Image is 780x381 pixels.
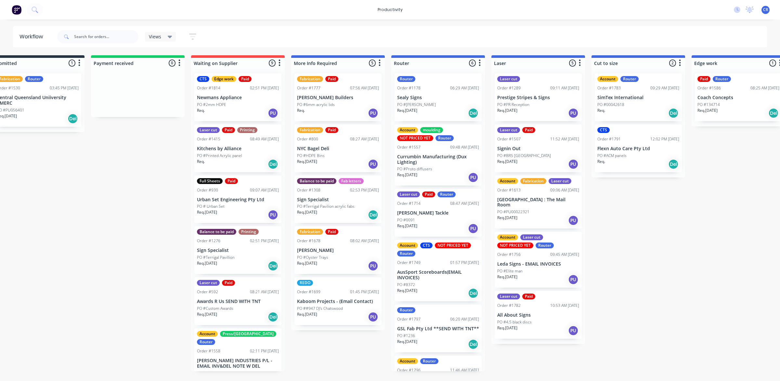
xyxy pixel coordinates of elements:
p: Req. [DATE] [197,209,217,215]
p: Kitchens by Alliance [197,146,279,151]
div: Del [368,210,378,220]
div: Paid [325,127,338,133]
div: Order #1276 [197,238,220,244]
div: Order #1791 [597,136,621,142]
p: [PERSON_NAME] INDUSTRIES P/L - EMAIL INV&DEL NOTE W DEL [197,358,279,369]
div: Del [468,288,478,298]
div: 09:06 AM [DATE] [550,187,579,193]
p: PO #BRS [GEOGRAPHIC_DATA] [497,153,551,159]
p: [PERSON_NAME] Builders [297,95,379,100]
p: Req. [597,159,605,164]
div: productivity [374,5,406,15]
div: 08:49 AM [DATE] [250,136,279,142]
div: Order #1777 [297,85,320,91]
div: Balance to be paid [297,178,336,184]
div: Router [25,76,43,82]
div: Paid [522,294,535,299]
div: Printing [239,229,259,235]
div: Del [768,108,779,118]
div: Laser cut [549,178,571,184]
div: 06:29 AM [DATE] [450,85,479,91]
div: Order #1415 [197,136,220,142]
div: Press/[GEOGRAPHIC_DATA] [220,331,276,337]
div: Account [497,178,518,184]
p: PO # Urban Set [197,204,225,209]
p: Req. [DATE] [297,260,317,266]
div: Account [397,358,418,364]
div: Router [536,243,554,248]
p: PO #1236 [397,333,415,339]
div: Balance to be paid [197,229,236,235]
p: PO #Custom Awards [197,306,233,311]
div: PU [568,325,578,336]
p: PO #PU00022321 [497,209,529,215]
div: Fabrication [520,178,546,184]
div: 02:11 PM [DATE] [250,348,279,354]
div: REDOOrder #169901:45 PM [DATE]Kaboom Projects - (Email Contact)PO ##947 DJ's ChatswoodReq.[DATE]PU [294,277,382,325]
div: AccountmouldingNOT PRICED YETRouterOrder #155709:48 AM [DATE]Currumbin Manufacturing (Dux Lightin... [395,125,482,186]
div: Laser cut [520,234,543,240]
p: PO #Elite man [497,268,523,274]
p: Req. [DATE] [297,209,317,215]
div: Del [268,312,278,322]
div: Laser cutPaidOrder #150711:52 AM [DATE]Signin OutPO #BRS [GEOGRAPHIC_DATA]Req.[DATE]PU [495,125,582,172]
div: Del [68,113,78,124]
div: Printing [237,127,257,133]
div: Paid [222,280,235,286]
div: 01:57 PM [DATE] [450,260,479,266]
div: Order #1289 [497,85,521,91]
p: Sign Specialist [297,197,379,203]
div: Full Sheets [197,178,223,184]
div: Paid [239,76,252,82]
p: PO #2mm HDPE [197,102,226,108]
p: Leda Signs - EMAIL INVOICES [497,261,579,267]
div: CTS [420,243,433,248]
p: All About Signs [497,312,579,318]
div: Paid [697,76,710,82]
div: Order #800 [297,136,318,142]
div: Order #1178 [397,85,421,91]
div: Fab letters [339,178,364,184]
div: PU [368,108,378,118]
div: NOT PRICED YET [435,243,471,248]
div: Laser cutOrder #128909:11 AM [DATE]Prestige Stripes & SignsPO #PR ReceptionReq.[DATE]PU [495,73,582,121]
p: [GEOGRAPHIC_DATA] : The Mail Room [497,197,579,208]
p: Req. [197,159,205,164]
div: 09:11 AM [DATE] [550,85,579,91]
div: Fabrication [297,127,323,133]
div: Del [468,339,478,349]
p: Req. [DATE] [697,108,718,113]
div: Order #1558 [197,348,220,354]
div: Order #592 [197,289,218,295]
p: Req. [DATE] [497,274,517,280]
p: PO #8372 [397,282,415,288]
p: Kaboom Projects - (Email Contact) [297,299,379,304]
div: CTS [597,127,610,133]
div: Laser cutPaidRouterOrder #171408:47 AM [DATE][PERSON_NAME] TacklePO #0091Req.[DATE]PU [395,189,482,237]
div: Router [397,251,415,256]
div: 01:45 PM [DATE] [350,289,379,295]
p: Req. [DATE] [497,215,517,221]
div: CTS [197,76,209,82]
div: 03:45 PM [DATE] [50,85,79,91]
div: Order #1749 [397,260,421,266]
div: Order #1782 [497,303,521,309]
p: Req. [DATE] [397,223,417,229]
p: PO #Proto diffusers [397,166,432,172]
p: PO #0091 [397,217,415,223]
div: Order #1814 [197,85,220,91]
div: Paid [222,127,235,133]
div: 09:29 AM [DATE] [650,85,679,91]
div: AccountRouterOrder #178309:29 AM [DATE]SimTex InternationalPO #00042618Req.Del [595,73,682,121]
div: PU [468,223,478,234]
p: PO #HDPE Bins [297,153,325,159]
div: PU [268,210,278,220]
div: REDO [297,280,313,286]
div: 08:21 AM [DATE] [250,289,279,295]
div: 02:53 PM [DATE] [350,187,379,193]
p: PO ##947 DJ's Chatswood [297,306,343,311]
div: Del [268,159,278,169]
div: 09:07 AM [DATE] [250,187,279,193]
div: Del [268,261,278,271]
div: Balance to be paidPrintingOrder #127602:51 PM [DATE]Sign SpecialistPO #Terrigal PavillionReq.[DAT... [194,226,281,274]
